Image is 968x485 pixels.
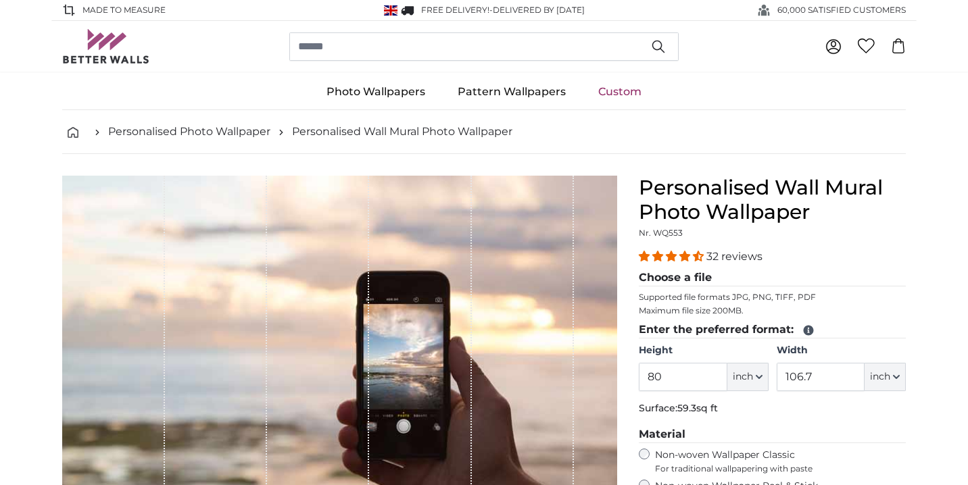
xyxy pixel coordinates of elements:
[62,110,906,154] nav: breadcrumbs
[639,228,683,238] span: Nr. WQ553
[441,74,582,109] a: Pattern Wallpapers
[639,402,906,415] p: Surface:
[733,370,753,384] span: inch
[639,176,906,224] h1: Personalised Wall Mural Photo Wallpaper
[777,4,906,16] span: 60,000 SATISFIED CUSTOMERS
[384,5,397,16] img: United Kingdom
[421,5,489,15] span: FREE delivery!
[706,250,763,263] span: 32 reviews
[310,74,441,109] a: Photo Wallpapers
[727,363,769,391] button: inch
[493,5,585,15] span: Delivered by [DATE]
[292,124,512,140] a: Personalised Wall Mural Photo Wallpaper
[489,5,585,15] span: -
[639,305,906,316] p: Maximum file size 200MB.
[870,370,890,384] span: inch
[639,344,768,357] label: Height
[655,449,906,474] label: Non-woven Wallpaper Classic
[677,402,718,414] span: 59.3sq ft
[639,250,706,263] span: 4.31 stars
[82,4,166,16] span: Made to Measure
[62,29,150,63] img: Betterwalls
[108,124,270,140] a: Personalised Photo Wallpaper
[639,292,906,303] p: Supported file formats JPG, PNG, TIFF, PDF
[639,426,906,443] legend: Material
[655,463,906,474] span: For traditional wallpapering with paste
[865,363,906,391] button: inch
[639,322,906,338] legend: Enter the preferred format:
[777,344,906,357] label: Width
[582,74,658,109] a: Custom
[639,270,906,286] legend: Choose a file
